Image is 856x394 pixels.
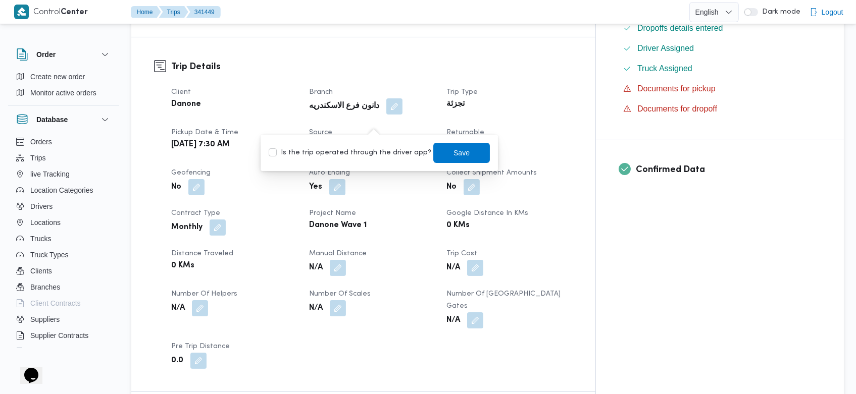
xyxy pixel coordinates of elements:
button: Dropoffs details entered [619,20,821,36]
b: N/A [309,262,323,274]
button: Documents for pickup [619,81,821,97]
span: Trucks [30,233,51,245]
span: Clients [30,265,52,277]
button: Monitor active orders [12,85,115,101]
span: Auto Ending [309,170,350,176]
div: Database [8,134,119,352]
button: Home [131,6,161,18]
span: Driver Assigned [637,42,694,54]
button: Devices [12,344,115,360]
span: Trips [30,152,46,164]
span: Geofencing [171,170,211,176]
b: 0 KMs [171,260,194,272]
b: 0 KMs [446,219,470,232]
b: No [446,181,457,193]
button: Database [16,114,111,126]
span: Branches [30,281,60,293]
button: Clients [12,263,115,279]
span: Truck Assigned [637,64,692,73]
span: Client Contracts [30,297,81,309]
span: Devices [30,346,56,358]
button: Trips [159,6,188,18]
span: Dark mode [758,8,800,16]
span: Driver Assigned [637,44,694,52]
span: Orders [30,136,52,148]
span: Location Categories [30,184,93,196]
button: Trips [12,150,115,166]
span: Number of Scales [309,291,371,297]
button: Branches [12,279,115,295]
span: Source [309,129,332,136]
span: Truck Assigned [637,63,692,75]
span: Client [171,89,191,95]
span: Documents for dropoff [637,103,717,115]
span: Truck Types [30,249,68,261]
button: Client Contracts [12,295,115,311]
b: Danone Wave 1 [309,219,367,232]
span: Monitor active orders [30,87,96,99]
button: Save [433,143,490,163]
iframe: chat widget [10,354,42,384]
h3: Database [36,114,68,126]
span: Google distance in KMs [446,210,528,216]
b: [DATE] 7:30 AM [171,139,230,151]
button: Logout [805,2,847,22]
span: Dropoffs details entered [637,24,723,32]
button: Truck Types [12,247,115,263]
span: Create new order [30,71,85,83]
b: 0.0 [171,355,183,367]
span: Documents for pickup [637,83,716,95]
span: Project Name [309,210,356,216]
b: Yes [309,181,322,193]
button: live Tracking [12,166,115,182]
span: Collect Shipment Amounts [446,170,537,176]
button: Driver Assigned [619,40,821,57]
button: 341449 [186,6,221,18]
b: Center [61,9,88,16]
span: Drivers [30,200,53,212]
label: Is the trip operated through the driver app? [269,147,431,159]
span: Contract Type [171,210,220,216]
button: Trucks [12,231,115,247]
button: Documents for dropoff [619,101,821,117]
span: Suppliers [30,313,60,325]
span: Number of Helpers [171,291,237,297]
span: Number of [GEOGRAPHIC_DATA] Gates [446,291,561,309]
span: Pre Trip Distance [171,343,230,350]
b: N/A [446,262,460,274]
button: Orders [12,134,115,150]
span: Branch [309,89,333,95]
h3: Confirmed Data [636,163,821,177]
b: N/A [309,302,323,314]
span: Documents for pickup [637,84,716,93]
button: Locations [12,214,115,231]
b: N/A [446,314,460,326]
h3: Trip Details [171,60,573,74]
span: Pickup date & time [171,129,238,136]
span: Dropoffs details entered [637,22,723,34]
button: Create new order [12,69,115,85]
span: Returnable [446,129,484,136]
span: live Tracking [30,168,70,180]
span: Logout [822,6,843,18]
b: تجزئة [446,98,465,110]
b: N/A [171,302,185,314]
span: Distance Traveled [171,250,233,257]
b: دانون فرع الاسكندريه [309,100,379,112]
button: Drivers [12,198,115,214]
button: Supplier Contracts [12,327,115,344]
b: No [171,181,181,193]
b: Danone [171,98,201,110]
span: Save [454,147,470,159]
span: Locations [30,216,61,229]
span: Documents for dropoff [637,104,717,113]
button: Suppliers [12,311,115,327]
div: Order [8,69,119,105]
span: Trip Type [446,89,478,95]
button: Location Categories [12,182,115,198]
span: Manual Distance [309,250,367,257]
button: Truck Assigned [619,61,821,77]
span: Trip Cost [446,250,477,257]
b: Monthly [171,221,203,234]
